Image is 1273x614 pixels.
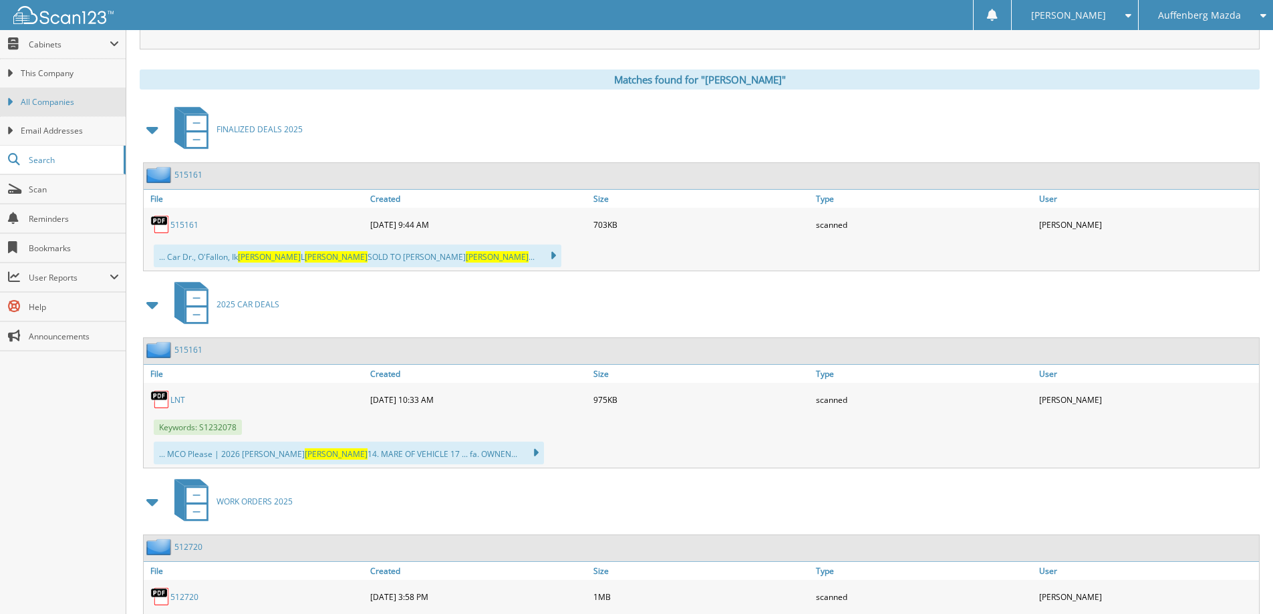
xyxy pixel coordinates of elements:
[367,562,590,580] a: Created
[13,6,114,24] img: scan123-logo-white.svg
[238,251,301,263] span: [PERSON_NAME]
[29,154,117,166] span: Search
[21,67,119,80] span: This Company
[217,124,303,135] span: FINALIZED DEALS 2025
[166,103,303,156] a: FINALIZED DEALS 2025
[1158,11,1241,19] span: Auffenberg Mazda
[29,301,119,313] span: Help
[305,251,368,263] span: [PERSON_NAME]
[140,69,1260,90] div: Matches found for "[PERSON_NAME]"
[813,190,1036,208] a: Type
[367,190,590,208] a: Created
[1036,211,1259,238] div: [PERSON_NAME]
[174,169,202,180] a: 515161
[29,39,110,50] span: Cabinets
[813,583,1036,610] div: scanned
[144,365,367,383] a: File
[590,583,813,610] div: 1MB
[1036,365,1259,383] a: User
[813,562,1036,580] a: Type
[590,365,813,383] a: Size
[29,331,119,342] span: Announcements
[367,386,590,413] div: [DATE] 10:33 AM
[1036,583,1259,610] div: [PERSON_NAME]
[367,583,590,610] div: [DATE] 3:58 PM
[813,386,1036,413] div: scanned
[146,539,174,555] img: folder2.png
[144,562,367,580] a: File
[154,420,242,435] span: Keywords: S1232078
[29,213,119,224] span: Reminders
[590,211,813,238] div: 703KB
[217,496,293,507] span: WORK ORDERS 2025
[466,251,529,263] span: [PERSON_NAME]
[1206,550,1273,614] iframe: Chat Widget
[590,562,813,580] a: Size
[154,442,544,464] div: ... MCO Please | 2026 [PERSON_NAME] 14. MARE OF VEHICLE 17 ... fa. OWNEN...
[166,475,293,528] a: WORK ORDERS 2025
[150,390,170,410] img: PDF.png
[170,591,198,603] a: 512720
[21,96,119,108] span: All Companies
[144,190,367,208] a: File
[813,211,1036,238] div: scanned
[590,190,813,208] a: Size
[29,272,110,283] span: User Reports
[170,219,198,231] a: 515161
[1036,190,1259,208] a: User
[367,365,590,383] a: Created
[21,125,119,137] span: Email Addresses
[146,341,174,358] img: folder2.png
[170,394,185,406] a: LNT
[813,365,1036,383] a: Type
[367,211,590,238] div: [DATE] 9:44 AM
[217,299,279,310] span: 2025 CAR DEALS
[1036,386,1259,413] div: [PERSON_NAME]
[154,245,561,267] div: ... Car Dr., O'Fallon, Ik L SOLD TO [PERSON_NAME] ...
[29,243,119,254] span: Bookmarks
[146,166,174,183] img: folder2.png
[1031,11,1106,19] span: [PERSON_NAME]
[174,541,202,553] a: 512720
[1036,562,1259,580] a: User
[150,587,170,607] img: PDF.png
[150,214,170,235] img: PDF.png
[29,184,119,195] span: Scan
[166,278,279,331] a: 2025 CAR DEALS
[174,344,202,355] a: 515161
[590,386,813,413] div: 975KB
[305,448,368,460] span: [PERSON_NAME]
